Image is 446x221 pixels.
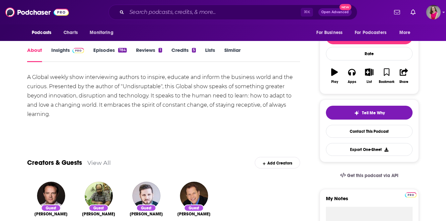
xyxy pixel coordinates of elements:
div: Guest [136,204,156,211]
button: Apps [343,64,360,88]
div: Apps [348,80,356,84]
a: John DiJulius [177,211,210,217]
div: 5 [192,48,196,53]
a: Similar [224,47,241,62]
img: Brendan Woods [37,182,65,210]
button: open menu [85,26,122,39]
span: Logged in as AmyRasdal [426,5,441,19]
img: User Profile [426,5,441,19]
button: Share [395,64,413,88]
span: [PERSON_NAME] [130,211,163,217]
img: John DiJulius [180,182,208,210]
a: Charts [59,26,82,39]
div: List [367,80,372,84]
div: Play [331,80,338,84]
span: [PERSON_NAME] [34,211,67,217]
a: Reviews1 [136,47,162,62]
span: More [399,28,411,37]
a: Credits5 [171,47,196,62]
a: Pro website [405,191,417,198]
a: InsightsPodchaser Pro [51,47,84,62]
div: Guest [184,204,204,211]
span: For Podcasters [355,28,386,37]
button: Open AdvancedNew [318,8,352,16]
a: Episodes784 [93,47,127,62]
a: Creators & Guests [27,159,82,167]
button: List [361,64,378,88]
a: About [27,47,42,62]
div: Bookmark [379,80,394,84]
span: Podcasts [32,28,51,37]
div: 784 [118,48,127,53]
img: Podchaser Pro [405,192,417,198]
img: tell me why sparkle [354,110,359,116]
a: View All [87,159,111,166]
div: Share [399,80,408,84]
a: Show notifications dropdown [391,7,403,18]
div: A Global weekly show interviewing authors to inspire, educate and inform the business world and t... [27,73,300,119]
button: open menu [395,26,419,39]
input: Search podcasts, credits, & more... [127,7,301,18]
a: Lists [205,47,215,62]
button: Export One-Sheet [326,143,413,156]
span: [PERSON_NAME] [177,211,210,217]
div: Search podcasts, credits, & more... [109,5,357,20]
button: tell me why sparkleTell Me Why [326,106,413,120]
img: Nadav Zeimer [85,182,113,210]
button: Bookmark [378,64,395,88]
div: 1 [158,48,162,53]
a: Niklas Jansen [130,211,163,217]
div: Guest [89,204,109,211]
button: open menu [350,26,396,39]
span: Open Advanced [321,11,349,14]
span: [PERSON_NAME] [82,211,115,217]
img: Niklas Jansen [132,182,160,210]
div: Add Creators [255,157,300,168]
span: For Business [316,28,342,37]
button: Play [326,64,343,88]
img: Podchaser Pro [72,48,84,53]
span: New [339,4,351,10]
label: My Notes [326,195,413,207]
span: Get this podcast via API [347,173,398,178]
a: Nadav Zeimer [82,211,115,217]
div: Guest [41,204,61,211]
img: Podchaser - Follow, Share and Rate Podcasts [5,6,69,18]
div: Rate [326,47,413,60]
span: Tell Me Why [362,110,385,116]
a: Show notifications dropdown [408,7,418,18]
a: Contact This Podcast [326,125,413,138]
a: Get this podcast via API [335,167,404,184]
span: ⌘ K [301,8,313,17]
button: open menu [27,26,60,39]
span: Monitoring [90,28,113,37]
span: Charts [64,28,78,37]
button: open menu [312,26,351,39]
a: Brendan Woods [34,211,67,217]
button: Show profile menu [426,5,441,19]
